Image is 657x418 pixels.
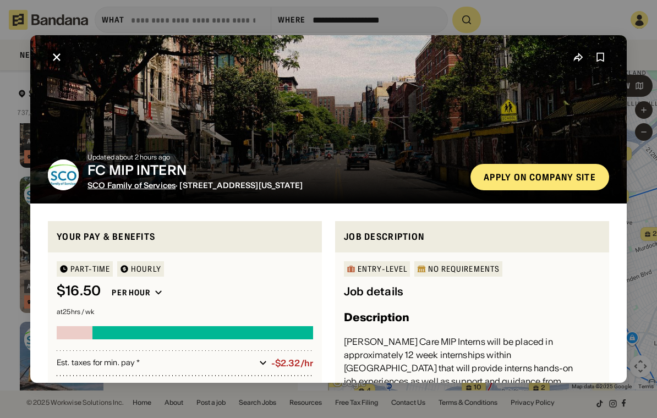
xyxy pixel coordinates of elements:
div: HOURLY [131,265,161,273]
div: Updated about 2 hours ago [87,154,462,161]
span: SCO Family of Services [87,180,176,190]
div: Entry-Level [358,265,407,273]
div: · [STREET_ADDRESS][US_STATE] [87,181,462,190]
div: Part-time [70,265,110,273]
div: Min. take home pay [57,383,265,393]
div: $ 16.50 [57,283,101,299]
div: FC MIP INTERN [87,163,462,179]
div: No Requirements [428,265,500,273]
h3: Description [344,309,409,326]
div: Job details [344,283,403,300]
div: at 25 hrs / wk [57,309,313,315]
div: $ 14.18 / hr [274,383,313,393]
div: Apply on company site [484,173,596,182]
div: Per hour [112,288,150,298]
div: Job Description [344,230,600,244]
div: Est. taxes for min. pay * [57,358,255,369]
div: Your pay & benefits [57,230,313,244]
img: SCO Family of Services logo [48,159,79,190]
div: -$2.32/hr [271,358,313,369]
